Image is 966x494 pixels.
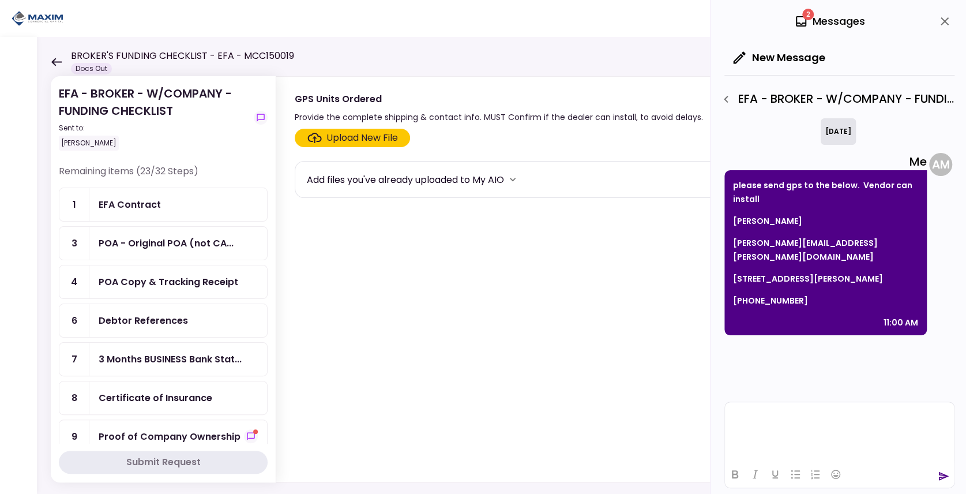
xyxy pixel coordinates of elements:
div: 1 [59,188,89,221]
div: EFA - BROKER - W/COMPANY - FUNDING CHECKLIST [59,85,249,151]
button: Underline [765,466,785,482]
div: Sent to: [59,123,249,133]
div: A M [929,153,952,176]
div: [DATE] [821,118,856,145]
div: POA Copy & Tracking Receipt [99,275,238,289]
span: [PERSON_NAME] [733,215,802,227]
div: Me [724,153,927,170]
a: 4POA Copy & Tracking Receipt [59,265,268,299]
div: GPS Units OrderedProvide the complete shipping & contact info. MUST Confirm if the dealer can ins... [276,76,943,482]
div: Debtor References [99,313,188,328]
div: EFA - BROKER - W/COMPANY - FUNDING CHECKLIST - GPS Units Ordered [716,89,954,109]
button: Numbered list [806,466,825,482]
button: New Message [724,43,835,73]
button: Bold [725,466,745,482]
div: Add files you've already uploaded to My AIO [307,173,504,187]
p: please send gps to the below. Vendor can install [733,178,918,206]
div: 3 [59,227,89,260]
button: close [935,12,954,31]
div: Proof of Company Ownership [99,429,240,444]
div: EFA Contract [99,197,161,212]
button: show-messages [254,111,268,125]
span: 2 [802,9,814,20]
div: 3 Months BUSINESS Bank Statements [99,352,242,366]
div: Upload New File [326,131,398,145]
div: 6 [59,304,89,337]
button: Submit Request [59,451,268,474]
img: Partner icon [12,10,63,27]
span: [PHONE_NUMBER] [733,295,808,306]
span: Click here to upload the required document [295,129,410,147]
button: Bullet list [785,466,805,482]
div: 7 [59,343,89,376]
div: 11:00 AM [884,316,918,330]
div: POA - Original POA (not CA or GA) [99,236,234,250]
div: [PERSON_NAME] [59,136,119,151]
h1: BROKER'S FUNDING CHECKLIST - EFA - MCC150019 [71,49,294,63]
button: send [938,470,949,482]
a: 73 Months BUSINESS Bank Statements [59,342,268,376]
div: GPS Units Ordered [295,92,703,106]
div: 4 [59,265,89,298]
span: [STREET_ADDRESS][PERSON_NAME] [733,273,883,285]
div: 8 [59,381,89,414]
a: 6Debtor References [59,304,268,338]
button: Emojis [826,466,845,482]
button: more [504,171,521,188]
a: 1EFA Contract [59,188,268,222]
a: 8Certificate of Insurance [59,381,268,415]
iframe: Rich Text Area [725,402,954,461]
div: Certificate of Insurance [99,391,212,405]
a: 9Proof of Company Ownershipshow-messages [59,420,268,454]
div: 9 [59,420,89,453]
div: Docs Out [71,63,112,74]
button: show-messages [244,429,258,443]
div: Messages [794,13,865,30]
div: Provide the complete shipping & contact info. MUST Confirm if the dealer can install, to avoid de... [295,110,703,124]
a: 3POA - Original POA (not CA or GA) [59,226,268,260]
div: Remaining items (23/32 Steps) [59,164,268,188]
a: [PERSON_NAME][EMAIL_ADDRESS][PERSON_NAME][DOMAIN_NAME] [733,237,878,263]
button: Italic [745,466,765,482]
div: Submit Request [126,455,201,469]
